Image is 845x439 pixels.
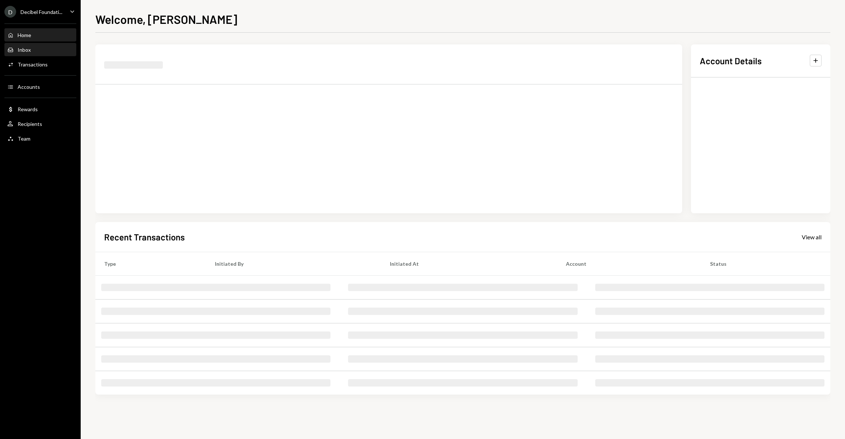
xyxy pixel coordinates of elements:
[18,106,38,112] div: Rewards
[4,43,76,56] a: Inbox
[4,102,76,116] a: Rewards
[18,61,48,68] div: Transactions
[802,233,822,241] div: View all
[700,55,762,67] h2: Account Details
[18,84,40,90] div: Accounts
[4,6,16,18] div: D
[4,117,76,130] a: Recipients
[4,80,76,93] a: Accounts
[4,132,76,145] a: Team
[18,32,31,38] div: Home
[95,252,206,275] th: Type
[18,135,30,142] div: Team
[4,28,76,41] a: Home
[206,252,381,275] th: Initiated By
[21,9,62,15] div: Decibel Foundati...
[381,252,557,275] th: Initiated At
[701,252,830,275] th: Status
[4,58,76,71] a: Transactions
[18,121,42,127] div: Recipients
[557,252,701,275] th: Account
[104,231,185,243] h2: Recent Transactions
[802,233,822,241] a: View all
[95,12,237,26] h1: Welcome, [PERSON_NAME]
[18,47,31,53] div: Inbox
